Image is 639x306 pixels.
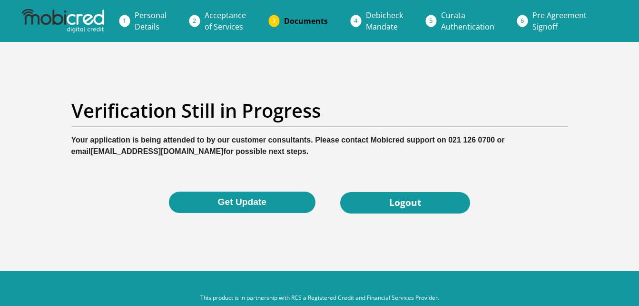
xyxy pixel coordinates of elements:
h2: Verification Still in Progress [71,99,568,122]
span: Curata Authentication [441,10,494,32]
a: Acceptanceof Services [197,6,254,36]
a: CurataAuthentication [433,6,502,36]
a: Documents [276,11,335,31]
span: Personal Details [135,10,167,32]
button: Get Update [169,192,315,213]
a: Pre AgreementSignoff [525,6,594,36]
a: Logout [340,192,470,214]
span: Acceptance of Services [205,10,246,32]
a: DebicheckMandate [358,6,411,36]
a: PersonalDetails [127,6,174,36]
span: Pre Agreement Signoff [532,10,587,32]
span: Debicheck Mandate [366,10,403,32]
b: Your application is being attended to by our customer consultants. Please contact Mobicred suppor... [71,136,505,155]
span: Documents [284,16,328,26]
p: This product is in partnership with RCS a Registered Credit and Financial Services Provider. [56,294,584,302]
img: mobicred logo [22,9,104,33]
